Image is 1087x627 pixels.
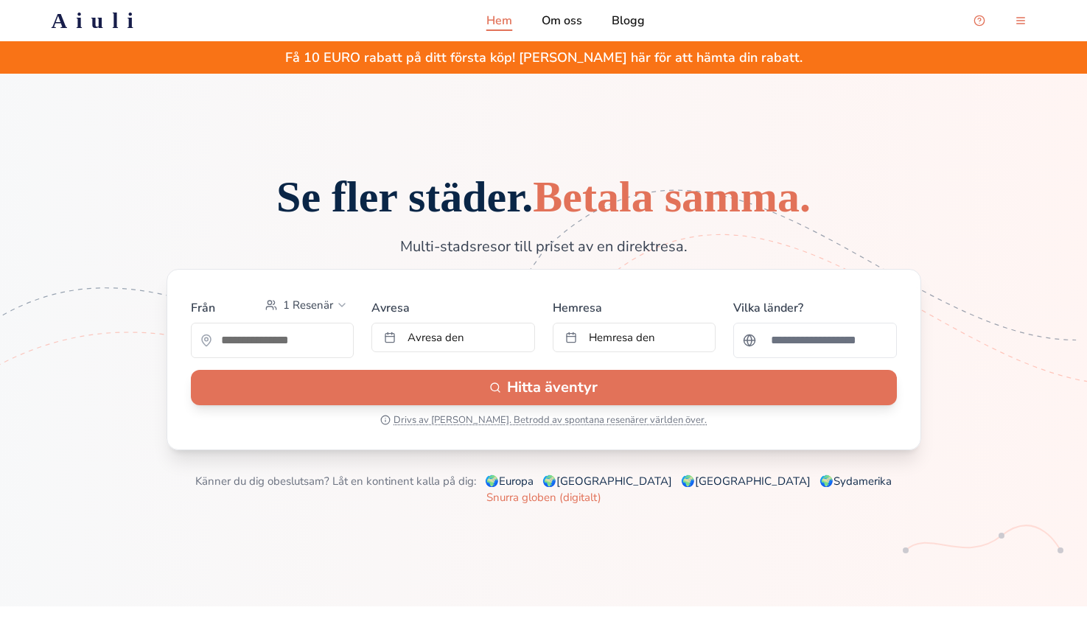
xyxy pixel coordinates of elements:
[191,370,897,405] button: Hitta äventyr
[408,330,464,345] span: Avresa den
[553,293,716,317] label: Hemresa
[52,7,142,34] h2: Aiuli
[533,172,811,221] span: Betala samma.
[1006,6,1035,35] button: menu-button
[485,474,534,488] a: 🌍Europa
[283,298,333,312] span: 1 Resenär
[259,293,354,317] button: Select passengers
[486,490,601,505] a: Snurra globen (digitalt)
[553,323,716,352] button: Hemresa den
[733,293,897,317] label: Vilka länder?
[965,6,994,35] button: Open support chat
[28,7,166,34] a: Aiuli
[612,12,645,29] a: Blogg
[762,326,887,355] input: Sök efter ett land
[371,323,535,352] button: Avresa den
[589,330,655,345] span: Hemresa den
[195,474,476,488] span: Känner du dig obeslutsam? Låt en kontinent kalla på dig:
[380,414,707,426] button: Drivs av [PERSON_NAME]. Betrodd av spontana resenärer världen över.
[371,293,535,317] label: Avresa
[296,237,791,257] p: Multi-stadsresor till priset av en direktresa.
[191,299,215,317] label: Från
[542,474,672,488] a: 🌍[GEOGRAPHIC_DATA]
[486,12,512,29] a: Hem
[394,414,707,426] span: Drivs av [PERSON_NAME]. Betrodd av spontana resenärer världen över.
[819,474,892,488] a: 🌍Sydamerika
[276,172,811,221] span: Se fler städer.
[681,474,811,488] a: 🌍[GEOGRAPHIC_DATA]
[542,12,582,29] a: Om oss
